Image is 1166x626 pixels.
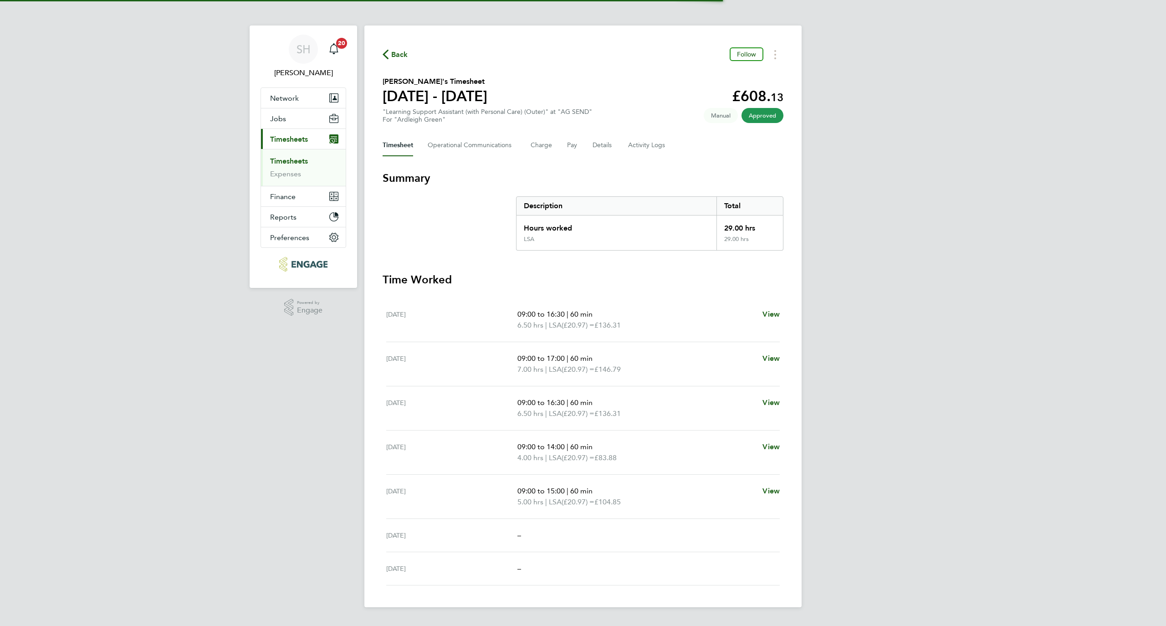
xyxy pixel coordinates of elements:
span: LSA [549,497,562,508]
span: Stacey Huntley [261,67,346,78]
span: LSA [549,408,562,419]
img: axcis-logo-retina.png [279,257,327,272]
button: Timesheet [383,134,413,156]
button: Timesheets Menu [767,47,783,62]
a: Expenses [270,169,301,178]
span: – [517,531,521,539]
a: View [762,441,780,452]
span: View [762,354,780,363]
a: View [762,309,780,320]
button: Operational Communications [428,134,516,156]
span: LSA [549,320,562,331]
span: Powered by [297,299,322,307]
span: (£20.97) = [562,321,594,329]
a: View [762,397,780,408]
a: View [762,486,780,497]
span: £146.79 [594,365,621,374]
span: | [545,453,547,462]
div: "Learning Support Assistant (with Personal Care) (Outer)" at "AG SEND" [383,108,592,123]
button: Charge [531,134,552,156]
span: | [567,310,568,318]
span: 7.00 hrs [517,365,543,374]
span: Network [270,94,299,103]
span: 09:00 to 14:00 [517,442,565,451]
h3: Summary [383,171,783,185]
span: | [545,365,547,374]
span: View [762,487,780,495]
div: Hours worked [517,216,716,236]
span: (£20.97) = [562,409,594,418]
div: LSA [524,236,534,243]
div: [DATE] [386,309,517,331]
span: | [567,487,568,495]
span: | [567,442,568,451]
span: – [517,564,521,573]
span: £136.31 [594,409,621,418]
span: 60 min [570,354,593,363]
span: (£20.97) = [562,365,594,374]
a: Go to home page [261,257,346,272]
span: Timesheets [270,135,308,144]
span: 60 min [570,487,593,495]
span: This timesheet has been approved. [742,108,783,123]
span: 09:00 to 15:00 [517,487,565,495]
span: 13 [771,91,783,104]
button: Activity Logs [628,134,666,156]
span: 60 min [570,398,593,407]
span: View [762,442,780,451]
button: Finance [261,186,346,206]
span: 09:00 to 16:30 [517,398,565,407]
span: £83.88 [594,453,617,462]
div: 29.00 hrs [716,236,783,250]
span: Jobs [270,114,286,123]
span: 5.00 hrs [517,498,543,506]
div: Summary [516,196,783,251]
button: Reports [261,207,346,227]
button: Back [383,49,408,60]
span: View [762,398,780,407]
span: Reports [270,213,297,221]
div: 29.00 hrs [716,216,783,236]
span: LSA [549,364,562,375]
h2: [PERSON_NAME]'s Timesheet [383,76,487,87]
span: 4.00 hrs [517,453,543,462]
span: Follow [737,50,756,58]
div: Description [517,197,716,215]
div: Timesheets [261,149,346,186]
span: 6.50 hrs [517,409,543,418]
span: | [545,409,547,418]
span: Preferences [270,233,309,242]
a: View [762,353,780,364]
span: | [567,354,568,363]
button: Details [593,134,614,156]
app-decimal: £608. [732,87,783,105]
span: | [545,498,547,506]
section: Timesheet [383,171,783,585]
button: Pay [567,134,578,156]
span: Back [391,49,408,60]
div: [DATE] [386,530,517,541]
span: This timesheet was manually created. [704,108,738,123]
span: 20 [336,38,347,49]
div: [DATE] [386,486,517,508]
span: LSA [549,452,562,463]
div: Total [716,197,783,215]
span: SH [297,43,311,55]
a: Powered byEngage [284,299,323,316]
span: £136.31 [594,321,621,329]
span: (£20.97) = [562,498,594,506]
span: View [762,310,780,318]
h3: Time Worked [383,272,783,287]
a: Timesheets [270,157,308,165]
a: SH[PERSON_NAME] [261,35,346,78]
div: [DATE] [386,563,517,574]
span: 60 min [570,310,593,318]
span: 09:00 to 17:00 [517,354,565,363]
span: | [545,321,547,329]
button: Follow [730,47,763,61]
button: Network [261,88,346,108]
h1: [DATE] - [DATE] [383,87,487,105]
div: [DATE] [386,397,517,419]
a: 20 [325,35,343,64]
nav: Main navigation [250,26,357,288]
